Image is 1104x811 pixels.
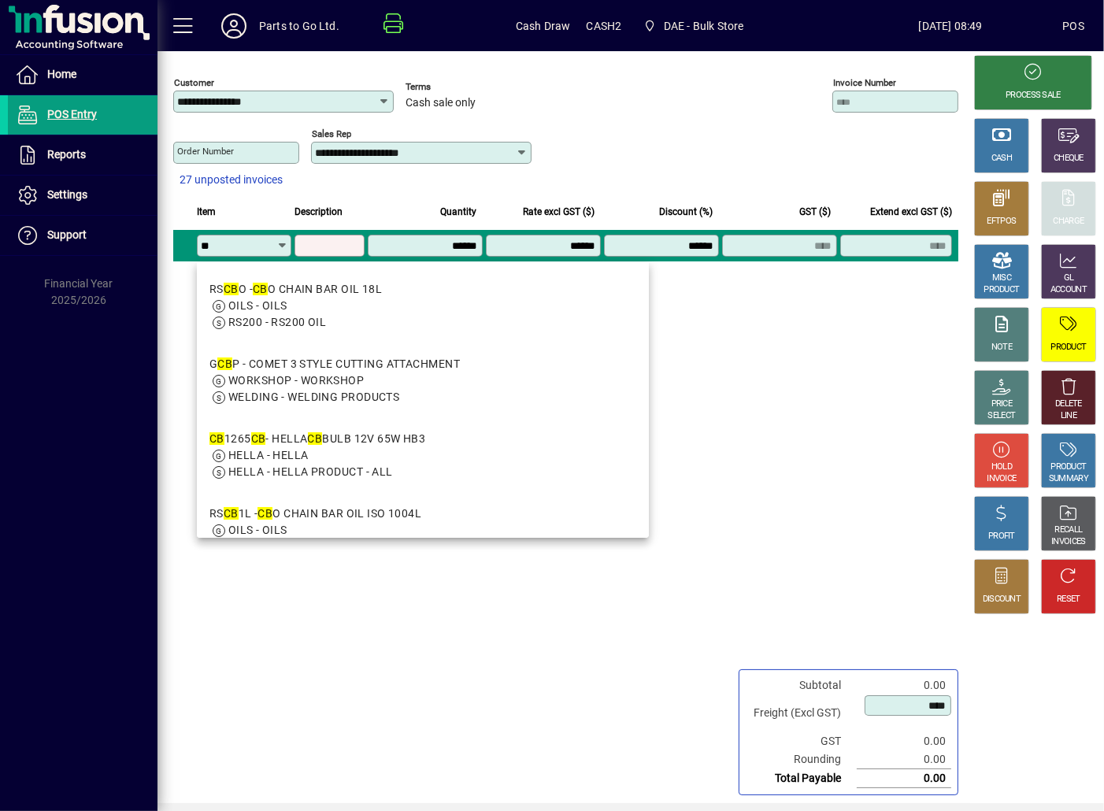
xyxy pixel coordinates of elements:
td: Rounding [746,750,857,769]
span: RS200 - RS200 OIL [228,316,326,328]
span: HELLA - HELLA PRODUCT - ALL [228,465,393,478]
mat-label: Invoice number [833,77,896,88]
div: PRICE [991,398,1013,410]
em: CB [257,507,272,520]
mat-label: Customer [174,77,214,88]
td: 0.00 [857,676,951,694]
td: Freight (Excl GST) [746,694,857,732]
div: POS [1062,13,1084,39]
span: [DATE] 08:49 [839,13,1063,39]
div: Parts to Go Ltd. [259,13,339,39]
em: CB [253,283,268,295]
div: PROCESS SALE [1006,90,1061,102]
div: PRODUCT [1050,342,1086,354]
em: CB [308,432,323,445]
div: CHARGE [1054,216,1084,228]
div: EFTPOS [987,216,1017,228]
span: Terms [406,82,500,92]
mat-label: Order number [177,146,234,157]
span: WELDING - WELDING PRODUCTS [228,391,399,403]
em: CB [209,432,224,445]
div: RS O - O CHAIN BAR OIL 18L [209,281,382,298]
span: POS Entry [47,108,97,120]
a: Settings [8,176,157,215]
mat-option: RS CB1L - CBO CHAIN BAR OIL ISO 1004L [197,493,649,568]
span: DAE - Bulk Store [637,12,750,40]
div: INVOICE [987,473,1016,485]
div: ACCOUNT [1050,284,1087,296]
td: 0.00 [857,769,951,788]
span: CASH2 [587,13,622,39]
div: CASH [991,153,1012,165]
span: OILS - OILS [228,524,287,536]
span: Item [197,203,216,220]
div: PRODUCT [1050,461,1086,473]
span: Description [295,203,343,220]
div: INVOICES [1051,536,1085,548]
td: Total Payable [746,769,857,788]
span: Rate excl GST ($) [523,203,595,220]
a: Home [8,55,157,94]
mat-label: Sales rep [312,128,351,139]
div: NOTE [991,342,1012,354]
div: HOLD [991,461,1012,473]
em: CB [224,283,239,295]
mat-option: GCBP - COMET 3 STYLE CUTTING ATTACHMENT [197,343,649,418]
a: Reports [8,135,157,175]
span: Quantity [440,203,476,220]
div: PROFIT [988,531,1015,543]
button: Profile [209,12,259,40]
div: CHEQUE [1054,153,1084,165]
span: Cash sale only [406,97,476,109]
td: GST [746,732,857,750]
span: WORKSHOP - WORKSHOP [228,374,364,387]
span: Cash Draw [516,13,571,39]
span: 27 unposted invoices [180,172,283,188]
div: SUMMARY [1049,473,1088,485]
span: HELLA - HELLA [228,449,309,461]
div: PRODUCT [984,284,1019,296]
mat-option: CB1265CB - HELLA CB BULB 12V 65W HB3 [197,418,649,493]
span: OILS - OILS [228,299,287,312]
span: Discount (%) [659,203,713,220]
td: 0.00 [857,750,951,769]
span: Extend excl GST ($) [870,203,952,220]
span: Support [47,228,87,241]
div: 1265 - HELLA BULB 12V 65W HB3 [209,431,425,447]
span: Settings [47,188,87,201]
div: GL [1064,272,1074,284]
em: CB [224,507,239,520]
div: RS 1L - O CHAIN BAR OIL ISO 1004L [209,505,421,522]
span: Reports [47,148,86,161]
mat-option: RS CBO - CBO CHAIN BAR OIL 18L [197,268,649,343]
a: Support [8,216,157,255]
td: Subtotal [746,676,857,694]
em: CB [217,357,232,370]
div: DELETE [1055,398,1082,410]
button: 27 unposted invoices [173,166,289,194]
span: Home [47,68,76,80]
em: CB [251,432,266,445]
td: 0.00 [857,732,951,750]
div: RESET [1057,594,1080,605]
div: LINE [1061,410,1076,422]
div: SELECT [988,410,1016,422]
div: G P - COMET 3 STYLE CUTTING ATTACHMENT [209,356,460,372]
div: MISC [992,272,1011,284]
div: DISCOUNT [983,594,1021,605]
span: DAE - Bulk Store [664,13,744,39]
span: GST ($) [799,203,831,220]
div: RECALL [1055,524,1083,536]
